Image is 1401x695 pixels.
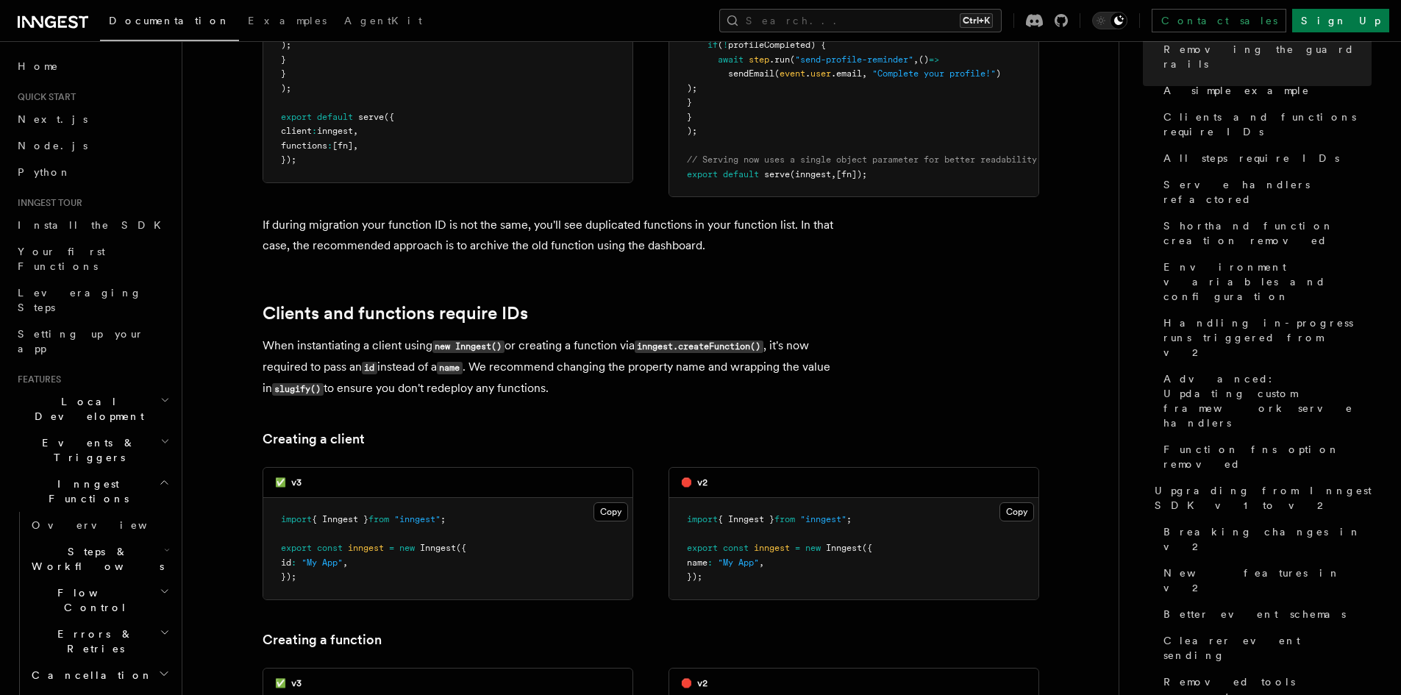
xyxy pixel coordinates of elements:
code: 🛑 v2 [681,678,707,688]
span: Node.js [18,140,88,152]
a: Next.js [12,106,173,132]
span: } [687,97,692,107]
button: Inngest Functions [12,471,173,512]
span: Next.js [18,113,88,125]
code: id [362,362,377,374]
span: Serve handlers refactored [1163,177,1372,207]
span: . [805,68,810,79]
span: Events & Triggers [12,435,160,465]
span: functions [281,140,327,151]
span: step [749,54,769,65]
span: .email [831,68,862,79]
span: id [281,557,291,568]
code: 🛑 v2 [681,477,707,488]
span: .run [769,54,790,65]
code: ✅ v3 [275,678,302,688]
span: Upgrading from Inngest SDK v1 to v2 [1155,483,1372,513]
span: ! [723,40,728,50]
span: Clients and functions require IDs [1163,110,1372,139]
a: Sign Up [1292,9,1389,32]
button: Cancellation [26,662,173,688]
a: Creating a client [263,429,365,449]
span: : [327,140,332,151]
a: Clearer event sending [1158,627,1372,669]
a: All steps require IDs [1158,145,1372,171]
span: { Inngest } [718,514,774,524]
span: if [707,40,718,50]
span: event [780,68,805,79]
span: inngest [348,543,384,553]
span: ({ [456,543,466,553]
span: export [281,112,312,122]
span: ( [774,68,780,79]
span: Quick start [12,91,76,103]
span: { Inngest } [312,514,368,524]
a: Python [12,159,173,185]
a: Clients and functions require IDs [1158,104,1372,145]
span: "My App" [302,557,343,568]
span: ); [687,126,697,136]
button: Search...Ctrl+K [719,9,1002,32]
a: Install the SDK [12,212,173,238]
a: Function fns option removed [1158,436,1372,477]
a: Better event schemas [1158,601,1372,627]
span: , [343,557,348,568]
span: Home [18,59,59,74]
a: Environment variables and configuration [1158,254,1372,310]
a: Leveraging Steps [12,279,173,321]
span: export [687,543,718,553]
span: }); [281,571,296,582]
span: serve [358,112,384,122]
span: Inngest [420,543,456,553]
span: } [281,68,286,79]
span: () [919,54,929,65]
span: , [862,68,867,79]
button: Local Development [12,388,173,430]
a: Upgrading from Inngest SDK v1 to v2 [1149,477,1372,518]
span: Handling in-progress runs triggered from v2 [1163,316,1372,360]
span: : [312,126,317,136]
span: Errors & Retries [26,627,160,656]
a: Setting up your app [12,321,173,362]
span: }); [687,571,702,582]
a: Overview [26,512,173,538]
span: await [718,54,744,65]
span: = [389,543,394,553]
span: Your first Functions [18,246,105,272]
span: Breaking changes in v2 [1163,524,1372,554]
a: Advanced: Updating custom framework serve handlers [1158,366,1372,436]
button: Steps & Workflows [26,538,173,580]
code: name [437,362,463,374]
span: Overview [32,519,183,531]
a: Node.js [12,132,173,159]
span: name [687,557,707,568]
span: ( [790,54,795,65]
button: Flow Control [26,580,173,621]
span: // Serving now uses a single object parameter for better readability. [687,154,1042,165]
span: Local Development [12,394,160,424]
button: Copy [593,502,628,521]
span: client [281,126,312,136]
span: Environment variables and configuration [1163,260,1372,304]
span: "send-profile-reminder" [795,54,913,65]
span: New features in v2 [1163,566,1372,595]
span: ); [281,83,291,93]
span: ( [718,40,723,50]
span: import [687,514,718,524]
span: Examples [248,15,327,26]
span: export [687,169,718,179]
span: } [687,112,692,122]
button: Toggle dark mode [1092,12,1127,29]
span: from [774,514,795,524]
a: AgentKit [335,4,431,40]
a: Serve handlers refactored [1158,171,1372,213]
a: Shorthand function creation removed [1158,213,1372,254]
span: serve [764,169,790,179]
a: Home [12,53,173,79]
code: new Inngest() [432,341,505,353]
span: Better event schemas [1163,607,1346,621]
span: sendEmail [728,68,774,79]
span: ({ [384,112,394,122]
span: "inngest" [800,514,846,524]
a: Removing the guard rails [1158,36,1372,77]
